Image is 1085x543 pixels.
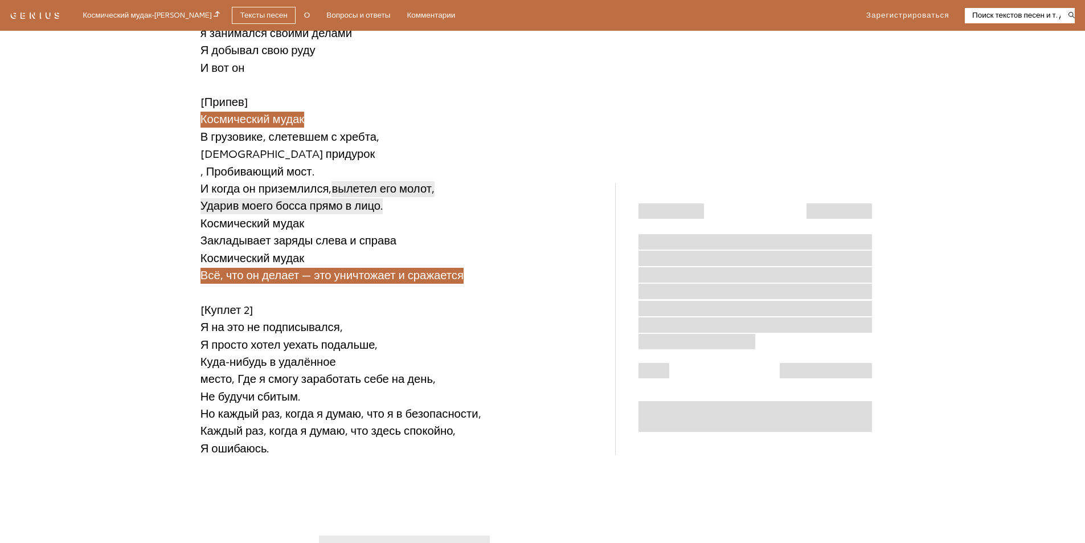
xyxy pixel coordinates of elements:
[240,11,287,19] font: Тексты песен
[200,27,352,39] font: я занимался своими делами
[200,111,304,129] a: Космический мудак
[200,201,383,213] font: Ударив моего босса прямо в лицо.
[965,10,1061,21] input: Поиск текстов песен и т. д.
[200,44,316,56] font: Я добывал свою руду
[326,11,390,19] font: Вопросы и ответы
[866,11,949,19] font: Зарегистрироваться
[304,11,310,19] font: О
[200,443,269,455] font: Я ошибаюсь.
[318,7,399,25] a: Вопросы и ответы
[866,10,949,21] button: Зарегистрироваться
[200,304,253,316] font: [Куплет 2]
[296,7,318,25] a: О
[200,270,464,281] font: Всё, что он делает — это уничтожает и сражается
[200,166,314,178] font: , Пробивающий мост.
[154,11,212,19] font: [PERSON_NAME]
[331,183,435,195] font: вылетел его молот,
[83,11,152,19] font: Космический мудак
[616,173,954,455] aside: annotation
[200,252,304,264] font: Космический мудак
[200,235,396,247] font: Закладывает заряды слева и справа
[200,180,435,215] a: вылетел его молот,Ударив моего босса прямо в лицо.
[399,7,464,25] a: Комментарии
[200,321,343,333] font: Я на это не подписывался,
[200,373,436,385] font: место, Где я смогу заработать себе на день,
[200,183,332,195] font: И когда он приземлился,
[407,11,455,19] font: Комментарии
[200,339,378,351] font: Я просто хотел уехать подальше,
[200,425,456,437] font: Каждый раз, когда я думаю, что здесь спокойно,
[200,267,464,284] a: Всё, что он делает — это уничтожает и сражается
[200,96,248,108] font: [Припев]
[200,148,375,160] font: [DEMOGRAPHIC_DATA] придурок
[200,356,336,368] font: Куда-нибудь в удалённое
[200,62,245,74] font: И вот он
[200,408,481,420] font: Но каждый раз, когда я думаю, что я в безопасности,
[232,7,296,25] a: Тексты песен
[152,11,154,19] font: -
[200,114,304,126] font: Космический мудак
[200,391,300,403] font: Не будучи сбитым.
[200,131,379,143] font: В грузовике, слетевшем с хребта,
[200,218,304,230] font: Космический мудак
